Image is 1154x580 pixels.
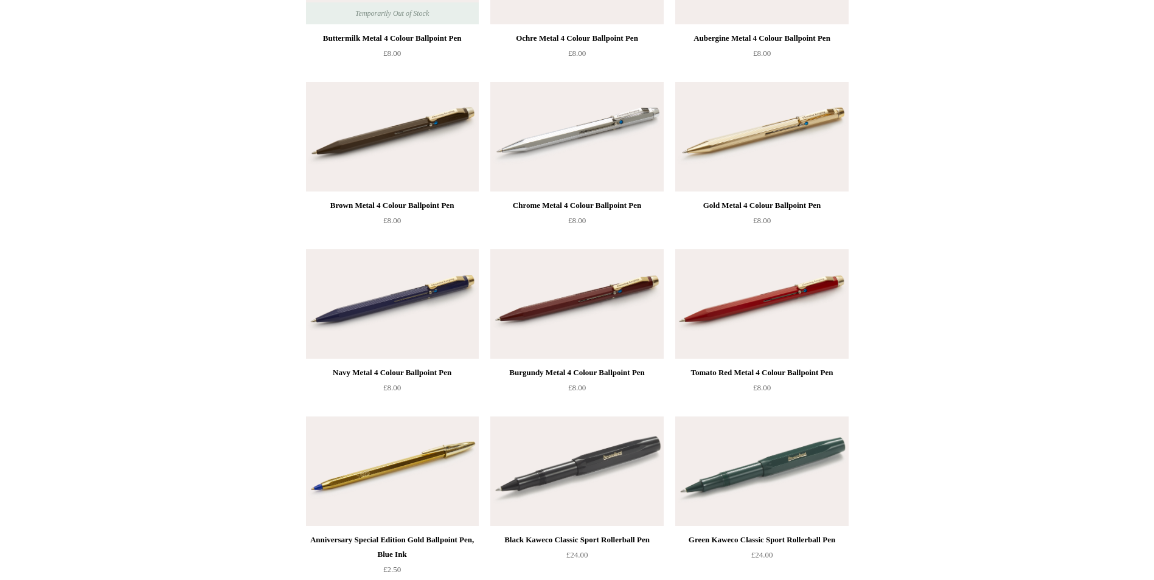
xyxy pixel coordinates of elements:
img: Black Kaweco Classic Sport Rollerball Pen [490,416,663,526]
span: £8.00 [568,383,586,392]
img: Gold Metal 4 Colour Ballpoint Pen [675,82,848,192]
a: Black Kaweco Classic Sport Rollerball Pen Black Kaweco Classic Sport Rollerball Pen [490,416,663,526]
div: Ochre Metal 4 Colour Ballpoint Pen [493,31,660,46]
a: Tomato Red Metal 4 Colour Ballpoint Pen £8.00 [675,365,848,415]
span: £8.00 [753,383,771,392]
div: Aubergine Metal 4 Colour Ballpoint Pen [678,31,845,46]
a: Chrome Metal 4 Colour Ballpoint Pen Chrome Metal 4 Colour Ballpoint Pen [490,82,663,192]
a: Tomato Red Metal 4 Colour Ballpoint Pen Tomato Red Metal 4 Colour Ballpoint Pen [675,249,848,359]
a: Gold Metal 4 Colour Ballpoint Pen £8.00 [675,198,848,248]
img: Brown Metal 4 Colour Ballpoint Pen [306,82,479,192]
div: Navy Metal 4 Colour Ballpoint Pen [309,365,476,380]
div: Black Kaweco Classic Sport Rollerball Pen [493,533,660,547]
span: £8.00 [383,383,401,392]
a: Green Kaweco Classic Sport Rollerball Pen Green Kaweco Classic Sport Rollerball Pen [675,416,848,526]
span: Temporarily Out of Stock [343,2,441,24]
span: £8.00 [383,49,401,58]
div: Tomato Red Metal 4 Colour Ballpoint Pen [678,365,845,380]
a: Anniversary Special Edition Gold Ballpoint Pen, Blue Ink Anniversary Special Edition Gold Ballpoi... [306,416,479,526]
a: Brown Metal 4 Colour Ballpoint Pen Brown Metal 4 Colour Ballpoint Pen [306,82,479,192]
div: Chrome Metal 4 Colour Ballpoint Pen [493,198,660,213]
img: Chrome Metal 4 Colour Ballpoint Pen [490,82,663,192]
a: Brown Metal 4 Colour Ballpoint Pen £8.00 [306,198,479,248]
img: Anniversary Special Edition Gold Ballpoint Pen, Blue Ink [306,416,479,526]
a: Aubergine Metal 4 Colour Ballpoint Pen £8.00 [675,31,848,81]
a: Navy Metal 4 Colour Ballpoint Pen £8.00 [306,365,479,415]
a: Gold Metal 4 Colour Ballpoint Pen Gold Metal 4 Colour Ballpoint Pen [675,82,848,192]
a: Burgundy Metal 4 Colour Ballpoint Pen Burgundy Metal 4 Colour Ballpoint Pen [490,249,663,359]
a: Navy Metal 4 Colour Ballpoint Pen Navy Metal 4 Colour Ballpoint Pen [306,249,479,359]
div: Green Kaweco Classic Sport Rollerball Pen [678,533,845,547]
a: Buttermilk Metal 4 Colour Ballpoint Pen £8.00 [306,31,479,81]
span: £8.00 [753,216,771,225]
span: £2.50 [383,565,401,574]
div: Burgundy Metal 4 Colour Ballpoint Pen [493,365,660,380]
span: £8.00 [753,49,771,58]
div: Buttermilk Metal 4 Colour Ballpoint Pen [309,31,476,46]
span: £8.00 [568,49,586,58]
span: £8.00 [568,216,586,225]
a: Burgundy Metal 4 Colour Ballpoint Pen £8.00 [490,365,663,415]
img: Burgundy Metal 4 Colour Ballpoint Pen [490,249,663,359]
span: £8.00 [383,216,401,225]
img: Green Kaweco Classic Sport Rollerball Pen [675,416,848,526]
div: Gold Metal 4 Colour Ballpoint Pen [678,198,845,213]
img: Navy Metal 4 Colour Ballpoint Pen [306,249,479,359]
img: Tomato Red Metal 4 Colour Ballpoint Pen [675,249,848,359]
div: Brown Metal 4 Colour Ballpoint Pen [309,198,476,213]
span: £24.00 [566,550,588,559]
span: £24.00 [751,550,773,559]
a: Ochre Metal 4 Colour Ballpoint Pen £8.00 [490,31,663,81]
div: Anniversary Special Edition Gold Ballpoint Pen, Blue Ink [309,533,476,562]
a: Chrome Metal 4 Colour Ballpoint Pen £8.00 [490,198,663,248]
